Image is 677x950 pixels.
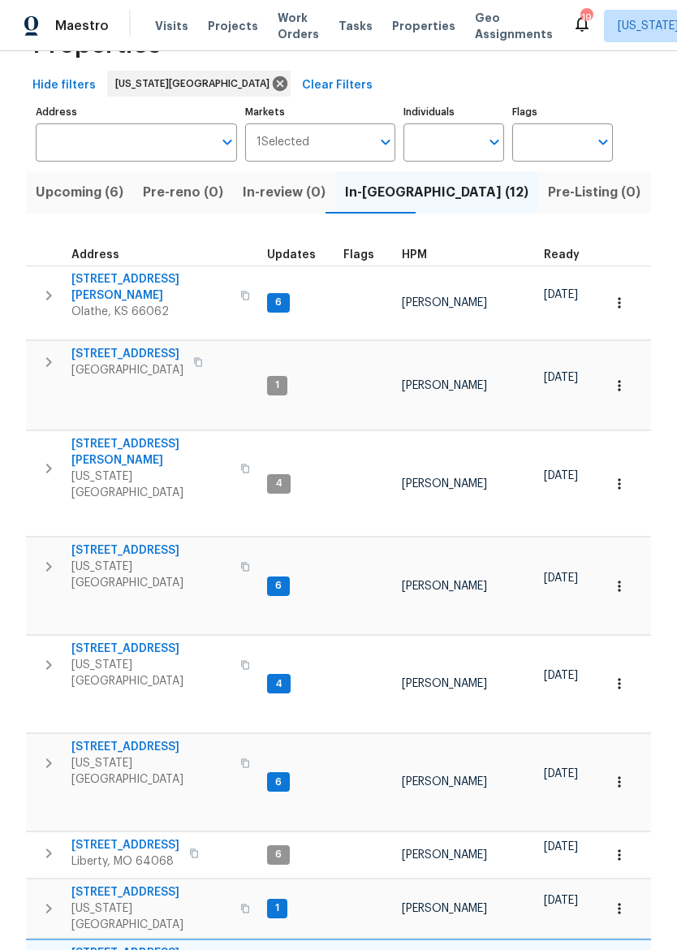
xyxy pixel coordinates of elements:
span: [DATE] [544,895,578,906]
span: [US_STATE][GEOGRAPHIC_DATA] [115,76,276,92]
span: Properties [32,37,161,53]
span: [PERSON_NAME] [402,678,487,689]
label: Address [36,107,237,117]
span: 1 Selected [257,136,309,149]
span: Pre-Listing (0) [548,181,640,204]
label: Markets [245,107,396,117]
span: Maestro [55,18,109,34]
span: Visits [155,18,188,34]
button: Open [216,131,239,153]
span: 1 [269,378,286,392]
div: Earliest renovation start date (first business day after COE or Checkout) [544,249,594,261]
span: Properties [392,18,455,34]
span: [PERSON_NAME] [402,903,487,914]
span: 6 [269,579,288,593]
span: [PERSON_NAME] [402,478,487,490]
span: [US_STATE][GEOGRAPHIC_DATA] [71,559,231,591]
span: Updates [267,249,316,261]
span: [US_STATE][GEOGRAPHIC_DATA] [71,755,231,788]
span: [STREET_ADDRESS] [71,346,183,362]
span: Tasks [338,20,373,32]
span: 6 [269,848,288,861]
span: Ready [544,249,580,261]
span: Pre-reno (0) [143,181,223,204]
div: 19 [580,10,592,26]
span: 4 [269,677,289,691]
span: [STREET_ADDRESS][PERSON_NAME] [71,271,231,304]
span: Olathe, KS 66062 [71,304,231,320]
span: [STREET_ADDRESS][PERSON_NAME] [71,436,231,469]
span: Upcoming (6) [36,181,123,204]
span: [STREET_ADDRESS] [71,542,231,559]
span: [PERSON_NAME] [402,776,487,788]
button: Hide filters [26,71,102,101]
span: Geo Assignments [475,10,553,42]
span: 6 [269,775,288,789]
span: [PERSON_NAME] [402,380,487,391]
span: In-review (0) [243,181,326,204]
label: Individuals [403,107,504,117]
span: [DATE] [544,768,578,779]
span: [DATE] [544,372,578,383]
span: Hide filters [32,76,96,96]
span: Liberty, MO 64068 [71,853,179,870]
span: Flags [343,249,374,261]
span: [US_STATE][GEOGRAPHIC_DATA] [71,657,231,689]
span: [DATE] [544,572,578,584]
button: Open [374,131,397,153]
span: [US_STATE][GEOGRAPHIC_DATA] [71,469,231,501]
span: [PERSON_NAME] [402,297,487,309]
span: [PERSON_NAME] [402,581,487,592]
span: [STREET_ADDRESS] [71,739,231,755]
span: Clear Filters [302,76,373,96]
span: [DATE] [544,841,578,853]
label: Flags [512,107,613,117]
span: [PERSON_NAME] [402,849,487,861]
span: [GEOGRAPHIC_DATA] [71,362,183,378]
span: [DATE] [544,670,578,681]
button: Open [483,131,506,153]
span: [STREET_ADDRESS] [71,837,179,853]
div: [US_STATE][GEOGRAPHIC_DATA] [107,71,291,97]
span: 1 [269,901,286,915]
span: [DATE] [544,289,578,300]
span: 4 [269,477,289,490]
span: [STREET_ADDRESS] [71,884,231,900]
span: HPM [402,249,427,261]
button: Clear Filters [295,71,379,101]
span: In-[GEOGRAPHIC_DATA] (12) [345,181,528,204]
span: Projects [208,18,258,34]
span: Address [71,249,119,261]
span: [US_STATE][GEOGRAPHIC_DATA] [71,900,231,933]
button: Open [592,131,614,153]
span: Work Orders [278,10,319,42]
span: [STREET_ADDRESS] [71,641,231,657]
span: [DATE] [544,470,578,481]
span: 6 [269,296,288,309]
